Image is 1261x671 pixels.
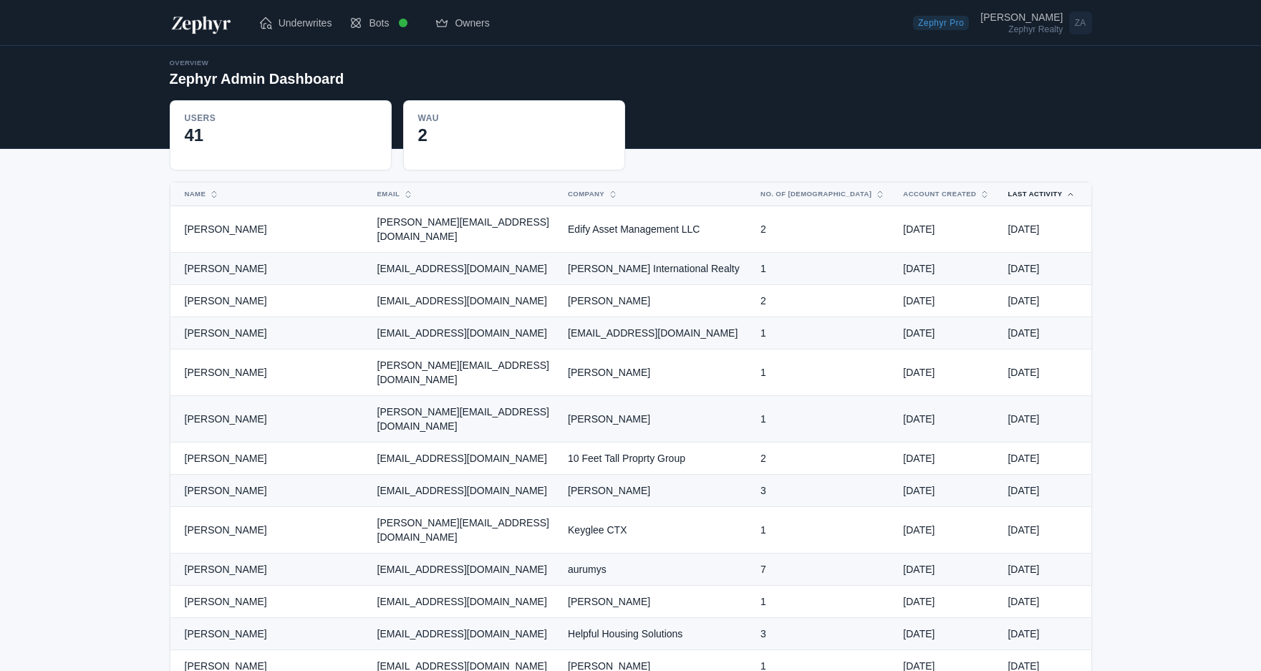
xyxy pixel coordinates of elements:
td: 2 [752,206,894,253]
button: Name [176,183,352,206]
td: [DATE] [894,253,999,285]
img: Zephyr Logo [170,11,233,34]
td: 2 [752,443,894,475]
td: [PERSON_NAME] [559,586,752,618]
td: [PERSON_NAME] [170,443,369,475]
h2: Zephyr Admin Dashboard [170,69,344,89]
span: Underwrites [279,16,332,30]
td: [EMAIL_ADDRESS][DOMAIN_NAME] [369,554,559,586]
td: [PERSON_NAME] [559,475,752,507]
td: [DATE] [999,618,1091,650]
td: 1 [752,507,894,554]
td: [PERSON_NAME] [170,396,369,443]
td: [PERSON_NAME] [170,285,369,317]
td: 10 Feet Tall Proprty Group [559,443,752,475]
td: [PERSON_NAME][EMAIL_ADDRESS][DOMAIN_NAME] [369,349,559,396]
td: [DATE] [894,317,999,349]
td: Keyglee CTX [559,507,752,554]
td: [DATE] [999,253,1091,285]
button: Email [369,183,542,206]
span: Owners [455,16,489,30]
td: [DATE] [999,396,1091,443]
td: [PERSON_NAME] [170,475,369,507]
td: [PERSON_NAME][EMAIL_ADDRESS][DOMAIN_NAME] [369,396,559,443]
td: [EMAIL_ADDRESS][DOMAIN_NAME] [369,317,559,349]
div: Overview [170,57,344,69]
td: [PERSON_NAME] International Realty [559,253,752,285]
td: [DATE] [999,475,1091,507]
td: [DATE] [894,396,999,443]
td: [PERSON_NAME] [170,349,369,396]
button: Company [559,183,735,206]
td: 1 [752,317,894,349]
td: [EMAIL_ADDRESS][DOMAIN_NAME] [369,618,559,650]
a: Underwrites [250,9,341,37]
td: [PERSON_NAME] [170,554,369,586]
div: 41 [185,124,377,147]
td: [DATE] [999,507,1091,554]
button: Account Created [894,183,982,206]
div: WAU [418,112,439,124]
td: [DATE] [999,349,1091,396]
span: Bots [369,16,389,30]
td: [EMAIL_ADDRESS][DOMAIN_NAME] [559,317,752,349]
td: [PERSON_NAME] [559,349,752,396]
div: [PERSON_NAME] [980,12,1063,22]
a: Bots [340,3,426,43]
td: [DATE] [999,317,1091,349]
td: [EMAIL_ADDRESS][DOMAIN_NAME] [369,285,559,317]
td: Helpful Housing Solutions [559,618,752,650]
td: [DATE] [894,285,999,317]
td: [EMAIL_ADDRESS][DOMAIN_NAME] [369,253,559,285]
td: [DATE] [999,586,1091,618]
div: Zephyr Realty [980,25,1063,34]
td: [DATE] [894,554,999,586]
td: [DATE] [894,443,999,475]
div: 2 [418,124,610,147]
td: 1 [752,396,894,443]
td: [DATE] [999,443,1091,475]
td: [PERSON_NAME][EMAIL_ADDRESS][DOMAIN_NAME] [369,206,559,253]
td: [PERSON_NAME] [170,618,369,650]
td: [PERSON_NAME] [170,253,369,285]
td: [DATE] [894,206,999,253]
td: [PERSON_NAME] [170,507,369,554]
td: 2 [752,285,894,317]
td: 3 [752,475,894,507]
td: [DATE] [894,586,999,618]
a: Open user menu [980,9,1091,37]
td: [DATE] [999,554,1091,586]
td: [DATE] [999,285,1091,317]
a: Owners [426,9,498,37]
td: 7 [752,554,894,586]
td: [DATE] [894,349,999,396]
td: [PERSON_NAME] [170,317,369,349]
button: No. of [DEMOGRAPHIC_DATA] [752,183,877,206]
td: [EMAIL_ADDRESS][DOMAIN_NAME] [369,475,559,507]
td: [PERSON_NAME] [170,206,369,253]
div: Users [185,112,216,124]
td: [DATE] [999,206,1091,253]
td: 1 [752,349,894,396]
td: Edify Asset Management LLC [559,206,752,253]
td: [DATE] [894,618,999,650]
td: 1 [752,586,894,618]
td: [DATE] [894,475,999,507]
td: aurumys [559,554,752,586]
td: [EMAIL_ADDRESS][DOMAIN_NAME] [369,586,559,618]
td: [PERSON_NAME][EMAIL_ADDRESS][DOMAIN_NAME] [369,507,559,554]
button: Last Activity [999,183,1068,206]
td: 3 [752,618,894,650]
span: ZA [1069,11,1092,34]
td: 1 [752,253,894,285]
td: [DATE] [894,507,999,554]
td: [PERSON_NAME] [559,396,752,443]
span: Zephyr Pro [913,16,969,30]
td: [EMAIL_ADDRESS][DOMAIN_NAME] [369,443,559,475]
td: [PERSON_NAME] [170,586,369,618]
td: [PERSON_NAME] [559,285,752,317]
